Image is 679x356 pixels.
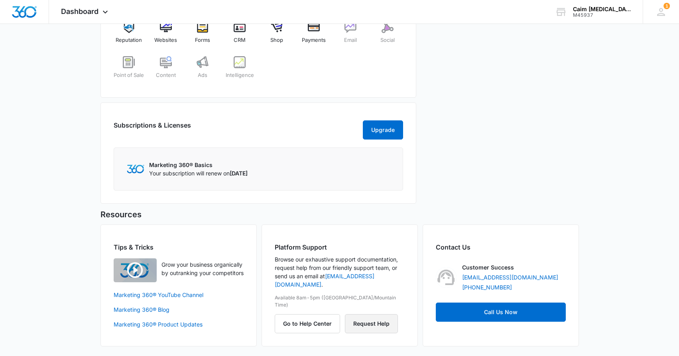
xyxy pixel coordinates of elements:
[156,71,176,79] span: Content
[345,320,398,327] a: Request Help
[114,258,157,282] img: Quick Overview Video
[61,7,98,16] span: Dashboard
[187,56,218,85] a: Ads
[270,36,283,44] span: Shop
[302,36,326,44] span: Payments
[114,21,144,50] a: Reputation
[100,208,579,220] h5: Resources
[573,6,631,12] div: account name
[335,21,366,50] a: Email
[275,320,345,327] a: Go to Help Center
[275,255,405,289] p: Browse our exhaustive support documentation, request help from our friendly support team, or send...
[436,242,566,252] h2: Contact Us
[436,303,566,322] a: Call Us Now
[149,161,248,169] p: Marketing 360® Basics
[114,320,244,328] a: Marketing 360® Product Updates
[114,291,244,299] a: Marketing 360® YouTube Channel
[663,3,670,9] span: 1
[275,294,405,309] p: Available 8am-5pm ([GEOGRAPHIC_DATA]/Mountain Time)
[154,36,177,44] span: Websites
[663,3,670,9] div: notifications count
[114,305,244,314] a: Marketing 360® Blog
[380,36,395,44] span: Social
[298,21,329,50] a: Payments
[234,36,246,44] span: CRM
[345,314,398,333] button: Request Help
[344,36,357,44] span: Email
[573,12,631,18] div: account id
[149,169,248,177] p: Your subscription will renew on
[161,260,244,277] p: Grow your business organically by outranking your competitors
[114,56,144,85] a: Point of Sale
[262,21,292,50] a: Shop
[462,273,558,281] a: [EMAIL_ADDRESS][DOMAIN_NAME]
[275,242,405,252] h2: Platform Support
[436,267,457,288] img: Customer Success
[224,21,255,50] a: CRM
[224,56,255,85] a: Intelligence
[116,36,142,44] span: Reputation
[230,170,248,177] span: [DATE]
[363,120,403,140] button: Upgrade
[462,263,514,271] p: Customer Success
[127,165,144,173] img: Marketing 360 Logo
[150,56,181,85] a: Content
[114,242,244,252] h2: Tips & Tricks
[187,21,218,50] a: Forms
[150,21,181,50] a: Websites
[226,71,254,79] span: Intelligence
[198,71,207,79] span: Ads
[372,21,403,50] a: Social
[195,36,210,44] span: Forms
[114,71,144,79] span: Point of Sale
[462,283,512,291] a: [PHONE_NUMBER]
[275,314,340,333] button: Go to Help Center
[114,120,191,136] h2: Subscriptions & Licenses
